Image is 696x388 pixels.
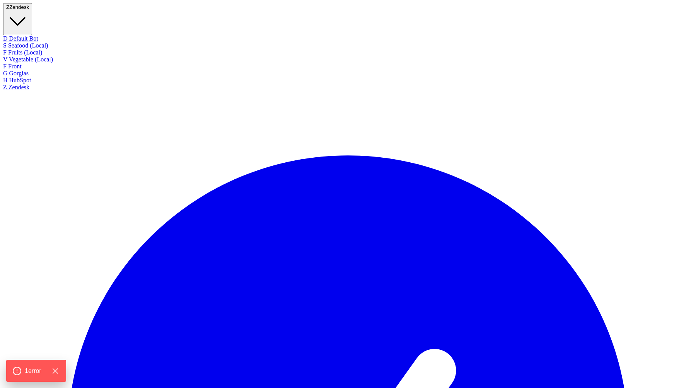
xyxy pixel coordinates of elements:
[3,70,8,77] span: G
[6,4,9,10] span: Z
[3,42,7,49] span: S
[3,35,693,42] div: Default Bot
[3,77,8,83] span: H
[3,56,7,63] span: V
[3,63,7,70] span: F
[3,84,7,90] span: Z
[3,63,693,70] div: Front
[3,70,693,77] div: Gorgias
[3,42,693,49] div: Seafood (Local)
[3,56,693,63] div: Vegetable (Local)
[3,84,693,91] div: Zendesk
[9,4,29,10] span: Zendesk
[3,35,8,42] span: D
[3,3,32,35] button: ZZendesk
[3,49,693,56] div: Fruits (Local)
[3,77,693,84] div: HubSpot
[3,49,7,56] span: F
